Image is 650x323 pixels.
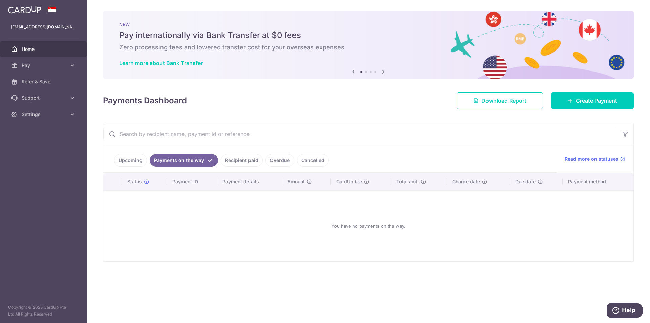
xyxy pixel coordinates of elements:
span: Status [127,178,142,185]
span: Charge date [452,178,480,185]
span: Home [22,46,66,53]
span: Due date [515,178,536,185]
span: Amount [287,178,305,185]
span: Support [22,95,66,101]
p: NEW [119,22,617,27]
a: Payments on the way [150,154,218,167]
a: Recipient paid [221,154,263,167]
span: Total amt. [396,178,419,185]
span: CardUp fee [336,178,362,185]
a: Cancelled [297,154,329,167]
span: Refer & Save [22,78,66,85]
h4: Payments Dashboard [103,95,187,107]
img: Bank transfer banner [103,11,634,79]
a: Download Report [457,92,543,109]
span: Read more on statuses [565,156,619,162]
a: Learn more about Bank Transfer [119,60,203,66]
div: You have no payments on the way. [111,196,625,256]
th: Payment method [563,173,633,190]
span: Download Report [481,97,526,105]
a: Upcoming [114,154,147,167]
span: Create Payment [576,97,617,105]
img: CardUp [8,5,41,14]
th: Payment details [217,173,282,190]
span: Settings [22,111,66,118]
span: Pay [22,62,66,69]
a: Create Payment [551,92,634,109]
h5: Pay internationally via Bank Transfer at $0 fees [119,30,617,41]
th: Payment ID [167,173,217,190]
iframe: Opens a widget where you can find more information [607,303,643,320]
a: Overdue [265,154,294,167]
h6: Zero processing fees and lowered transfer cost for your overseas expenses [119,43,617,52]
input: Search by recipient name, payment id or reference [103,123,617,145]
a: Read more on statuses [565,156,625,162]
p: [EMAIL_ADDRESS][DOMAIN_NAME] [11,24,76,31]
